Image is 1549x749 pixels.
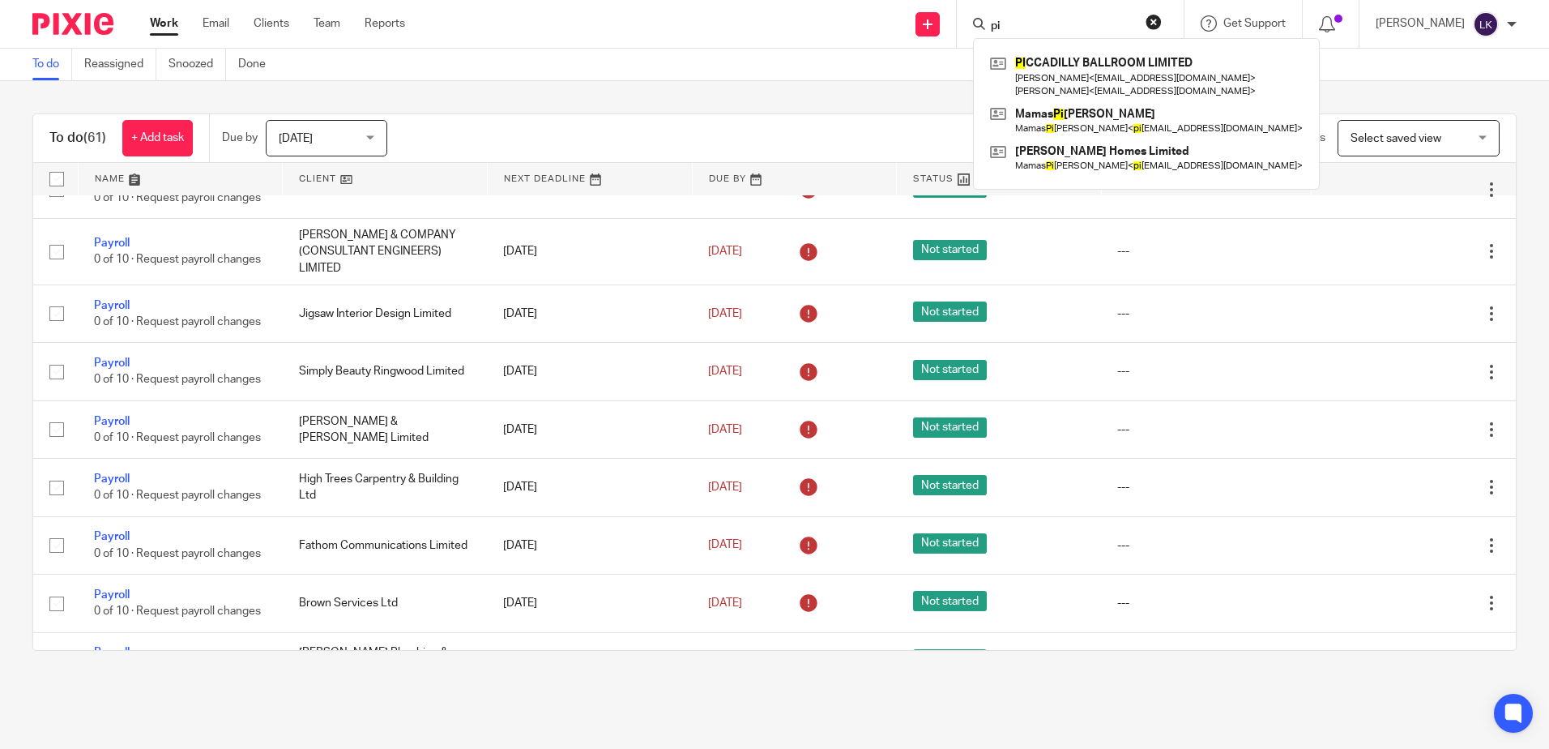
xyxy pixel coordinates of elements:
p: [PERSON_NAME] [1376,15,1465,32]
td: [DATE] [487,400,692,458]
a: Payroll [94,416,130,427]
a: + Add task [122,120,193,156]
span: [DATE] [708,540,742,551]
span: Select saved view [1351,133,1441,144]
span: Not started [913,649,987,670]
span: 0 of 10 · Request payroll changes [94,432,261,443]
td: [DATE] [487,632,692,690]
td: [DATE] [487,285,692,342]
span: 0 of 10 · Request payroll changes [94,490,261,502]
td: [DATE] [487,343,692,400]
a: Payroll [94,238,130,249]
a: Reassigned [84,49,156,80]
a: Payroll [94,357,130,369]
div: --- [1117,595,1295,611]
span: Not started [913,533,987,554]
td: [DATE] [487,516,692,574]
input: Search [989,19,1135,34]
a: Payroll [94,647,130,658]
td: [DATE] [487,575,692,632]
td: High Trees Carpentry & Building Ltd [283,459,488,516]
span: (61) [83,131,106,144]
span: 0 of 10 · Request payroll changes [94,548,261,559]
div: --- [1117,537,1295,554]
td: [PERSON_NAME] Plumbing & Renewables Ltd [283,632,488,690]
img: svg%3E [1473,11,1499,37]
span: Not started [913,360,987,380]
span: Not started [913,475,987,495]
div: --- [1117,363,1295,379]
td: Fathom Communications Limited [283,516,488,574]
span: Get Support [1223,18,1286,29]
div: --- [1117,243,1295,259]
a: Clients [254,15,289,32]
a: Snoozed [169,49,226,80]
a: Reports [365,15,405,32]
td: [DATE] [487,459,692,516]
a: To do [32,49,72,80]
span: [DATE] [708,246,742,257]
td: Brown Services Ltd [283,575,488,632]
td: Jigsaw Interior Design Limited [283,285,488,342]
span: [DATE] [708,481,742,493]
span: 0 of 10 · Request payroll changes [94,192,261,203]
span: 0 of 10 · Request payroll changes [94,316,261,327]
button: Clear [1146,14,1162,30]
h1: To do [49,130,106,147]
img: Pixie [32,13,113,35]
span: [DATE] [708,597,742,609]
span: [DATE] [708,366,742,377]
a: Work [150,15,178,32]
span: Not started [913,302,987,322]
td: [DATE] [487,219,692,285]
a: Payroll [94,531,130,542]
span: 0 of 10 · Request payroll changes [94,606,261,617]
span: [DATE] [708,308,742,319]
td: [PERSON_NAME] & COMPANY (CONSULTANT ENGINEERS) LIMITED [283,219,488,285]
div: --- [1117,306,1295,322]
span: 0 of 10 · Request payroll changes [94,374,261,386]
span: Not started [913,240,987,260]
a: Payroll [94,473,130,485]
span: Not started [913,417,987,438]
div: --- [1117,479,1295,495]
td: [PERSON_NAME] & [PERSON_NAME] Limited [283,400,488,458]
a: Done [238,49,278,80]
p: Due by [222,130,258,146]
a: Email [203,15,229,32]
td: Simply Beauty Ringwood Limited [283,343,488,400]
a: Payroll [94,589,130,601]
span: [DATE] [279,133,313,144]
span: [DATE] [708,424,742,435]
a: Payroll [94,300,130,311]
span: 0 of 10 · Request payroll changes [94,255,261,266]
span: Not started [913,591,987,611]
div: --- [1117,422,1295,438]
a: Team [314,15,340,32]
